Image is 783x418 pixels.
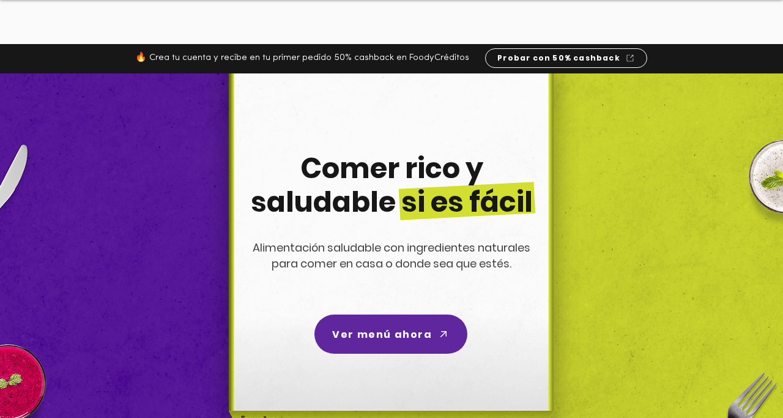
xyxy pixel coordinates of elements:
span: Ver menú ahora [332,327,432,342]
a: Ver menú ahora [314,315,467,354]
span: Alimentación saludable con ingredientes naturales para comer en casa o donde sea que estés. [253,240,530,271]
a: Probar con 50% cashback [485,48,647,68]
span: Comer rico y saludable si es fácil [251,149,533,222]
span: Probar con 50% cashback [497,53,620,64]
span: 🔥 Crea tu cuenta y recibe en tu primer pedido 50% cashback en FoodyCréditos [135,53,469,62]
iframe: Messagebird Livechat Widget [712,347,771,406]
